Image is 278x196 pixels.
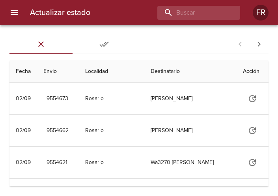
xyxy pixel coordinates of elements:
th: Acción [237,60,269,83]
span: 9554673 [47,94,68,104]
div: 02/09 [16,159,31,166]
span: Actualizar estado y agregar documentación [243,159,262,165]
button: menu [5,3,24,22]
td: [PERSON_NAME] [144,83,237,114]
div: Tabs Envios [9,35,136,54]
th: Localidad [79,60,144,83]
th: Envio [37,60,79,83]
td: Rosario [79,147,144,178]
button: 9554673 [43,91,71,106]
td: [PERSON_NAME] [144,115,237,146]
input: buscar [157,6,227,20]
button: 9554621 [43,155,71,170]
div: 02/09 [16,95,31,102]
div: FR [253,5,269,21]
span: Pagina anterior [231,40,250,48]
span: Actualizar estado y agregar documentación [243,127,262,133]
th: Fecha [9,60,37,83]
td: Rosario [79,115,144,146]
button: 9554662 [43,123,72,138]
th: Destinatario [144,60,237,83]
h6: Actualizar estado [30,6,90,19]
td: Rosario [79,83,144,114]
span: 9554621 [47,158,67,168]
span: Pagina siguiente [250,35,269,54]
td: Wa3270 [PERSON_NAME] [144,147,237,178]
span: Actualizar estado y agregar documentación [243,95,262,101]
span: 9554662 [47,126,69,136]
div: 02/09 [16,127,31,134]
